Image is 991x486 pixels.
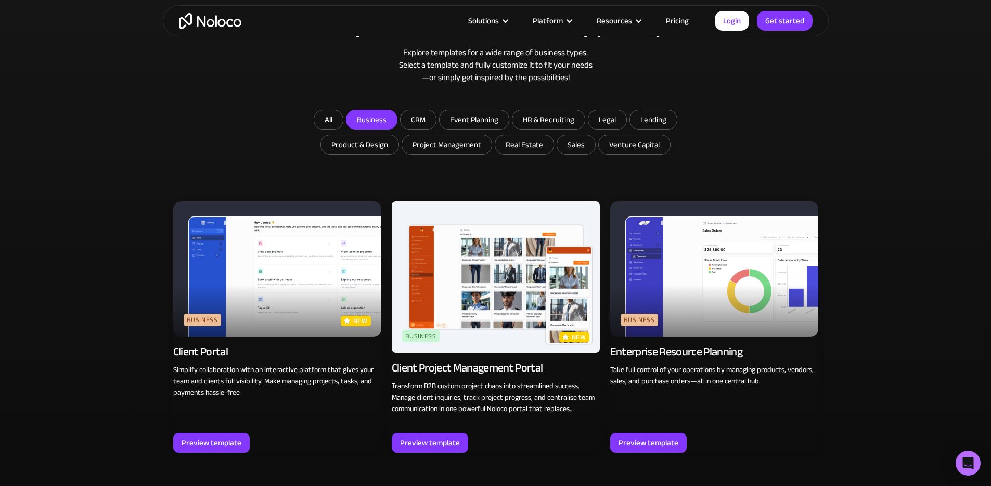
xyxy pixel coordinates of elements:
p: Simplify collaboration with an interactive platform that gives your team and clients full visibil... [173,364,381,399]
div: Preview template [400,436,460,450]
div: Resources [597,14,632,28]
a: BusinessnewClient PortalSimplify collaboration with an interactive platform that gives your team ... [173,201,381,453]
div: Business [621,314,658,326]
div: Client Portal [173,344,228,359]
div: Enterprise Resource Planning [610,344,743,359]
p: new [572,332,586,342]
form: Email Form [288,110,704,157]
div: Explore templates for a wide range of business types. Select a template and fully customize it to... [173,46,818,84]
div: Platform [533,14,563,28]
a: Pricing [653,14,702,28]
p: new [353,316,368,326]
div: Solutions [455,14,520,28]
div: Preview template [182,436,241,450]
a: All [314,110,343,130]
a: Get started [757,11,813,31]
div: Business [184,314,221,326]
a: BusinessEnterprise Resource PlanningTake full control of your operations by managing products, ve... [610,201,818,453]
div: Business [402,330,440,342]
a: BusinessnewClient Project Management PortalTransform B2B custom project chaos into streamlined su... [392,201,600,453]
div: Open Intercom Messenger [956,451,981,476]
div: Preview template [619,436,678,450]
p: Transform B2B custom project chaos into streamlined success. Manage client inquiries, track proje... [392,380,600,415]
div: Resources [584,14,653,28]
p: Take full control of your operations by managing products, vendors, sales, and purchase orders—al... [610,364,818,387]
a: Login [715,11,749,31]
div: Solutions [468,14,499,28]
div: Platform [520,14,584,28]
div: Client Project Management Portal [392,361,543,375]
a: home [179,13,241,29]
